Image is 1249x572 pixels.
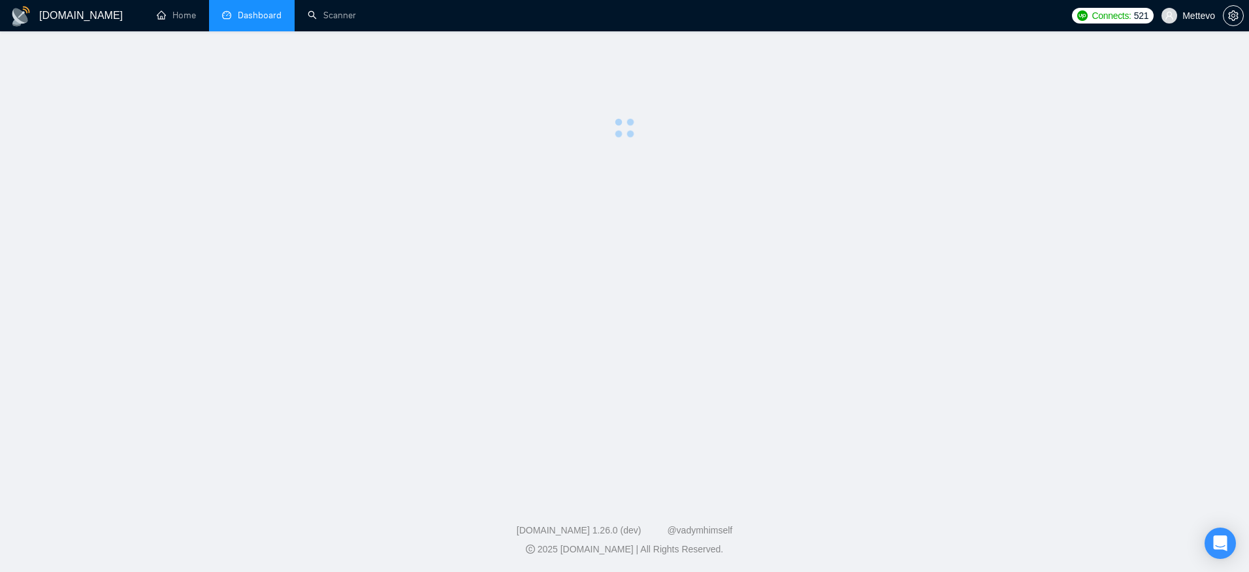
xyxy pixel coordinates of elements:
span: user [1165,11,1174,20]
a: @vadymhimself [667,525,732,535]
a: setting [1223,10,1244,21]
span: Connects: [1092,8,1131,23]
button: setting [1223,5,1244,26]
a: homeHome [157,10,196,21]
div: Open Intercom Messenger [1205,528,1236,559]
div: 2025 [DOMAIN_NAME] | All Rights Reserved. [10,543,1239,556]
span: dashboard [222,10,231,20]
span: Dashboard [238,10,282,21]
img: upwork-logo.png [1077,10,1088,21]
a: [DOMAIN_NAME] 1.26.0 (dev) [517,525,641,535]
img: logo [10,6,31,27]
span: setting [1224,10,1243,21]
span: copyright [526,545,535,554]
span: 521 [1134,8,1148,23]
a: searchScanner [308,10,356,21]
